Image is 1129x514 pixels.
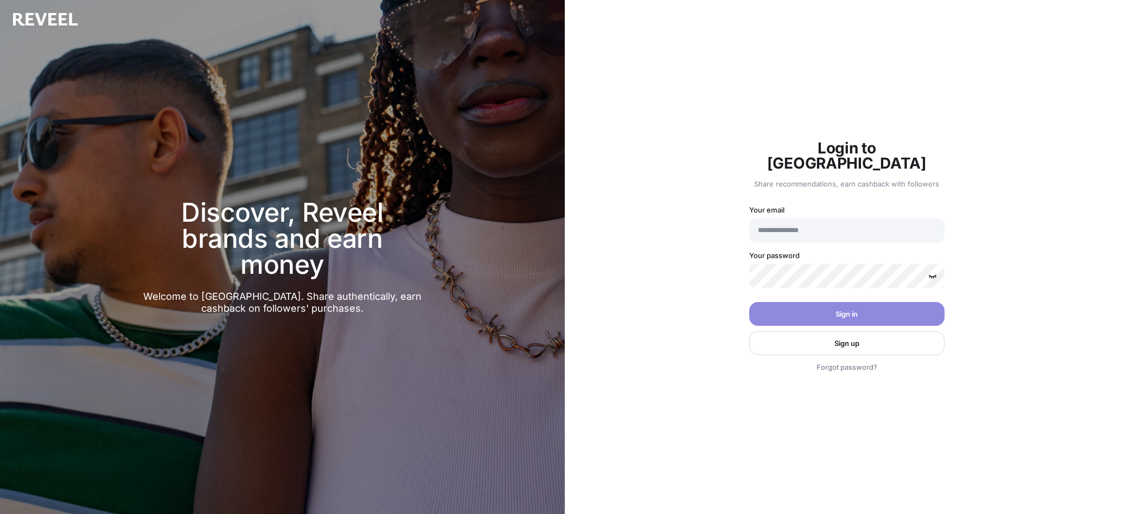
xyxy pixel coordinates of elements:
[749,140,945,171] h3: Login to [GEOGRAPHIC_DATA]
[141,200,423,278] h3: Discover, Reveel brands and earn money
[749,179,945,188] p: Share recommendations, earn cashback with followers
[749,302,945,326] button: Sign in
[749,251,945,260] p: Your password
[835,310,858,318] p: Sign in
[141,291,423,315] p: Welcome to [GEOGRAPHIC_DATA]. Share authentically, earn cashback on followers' purchases.
[814,361,879,374] p: Forgot password?
[749,205,945,214] p: Your email
[749,331,945,355] a: Sign up
[834,339,859,348] p: Sign up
